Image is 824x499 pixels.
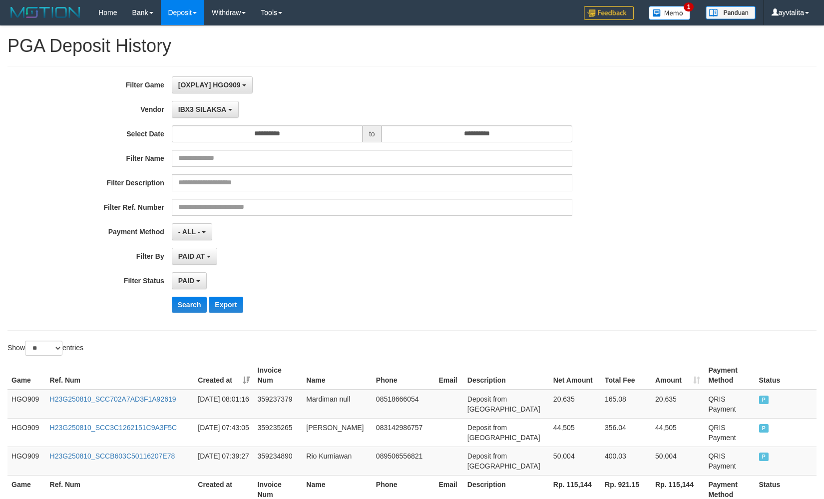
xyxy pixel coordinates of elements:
[549,361,601,390] th: Net Amount
[704,418,755,447] td: QRIS Payment
[50,395,176,403] a: H23G250810_SCC702A7AD3F1A92619
[209,297,243,313] button: Export
[651,447,704,475] td: 50,004
[302,390,372,419] td: Mardiman null
[651,390,704,419] td: 20,635
[7,341,83,356] label: Show entries
[463,361,549,390] th: Description
[363,125,382,142] span: to
[25,341,62,356] select: Showentries
[172,223,212,240] button: - ALL -
[704,390,755,419] td: QRIS Payment
[194,390,253,419] td: [DATE] 08:01:16
[649,6,691,20] img: Button%20Memo.svg
[178,228,200,236] span: - ALL -
[7,361,46,390] th: Game
[172,297,207,313] button: Search
[178,105,226,113] span: IBX3 SILAKSA
[759,424,769,433] span: PAID
[46,361,194,390] th: Ref. Num
[254,418,303,447] td: 359235265
[172,76,253,93] button: [OXPLAY] HGO909
[759,396,769,404] span: PAID
[759,453,769,461] span: PAID
[172,101,239,118] button: IBX3 SILAKSA
[254,390,303,419] td: 359237379
[601,418,651,447] td: 356.04
[178,81,241,89] span: [OXPLAY] HGO909
[601,390,651,419] td: 165.08
[372,361,435,390] th: Phone
[178,277,194,285] span: PAID
[463,418,549,447] td: Deposit from [GEOGRAPHIC_DATA]
[7,5,83,20] img: MOTION_logo.png
[194,418,253,447] td: [DATE] 07:43:05
[178,252,205,260] span: PAID AT
[601,447,651,475] td: 400.03
[549,390,601,419] td: 20,635
[302,361,372,390] th: Name
[651,418,704,447] td: 44,505
[194,361,253,390] th: Created at: activate to sort column ascending
[704,361,755,390] th: Payment Method
[372,390,435,419] td: 08518666054
[372,447,435,475] td: 089506556821
[7,36,817,56] h1: PGA Deposit History
[651,361,704,390] th: Amount: activate to sort column ascending
[549,447,601,475] td: 50,004
[302,447,372,475] td: Rio Kurniawan
[7,390,46,419] td: HGO909
[172,272,207,289] button: PAID
[194,447,253,475] td: [DATE] 07:39:27
[706,6,756,19] img: panduan.png
[7,418,46,447] td: HGO909
[50,452,175,460] a: H23G250810_SCCB603C50116207E78
[463,390,549,419] td: Deposit from [GEOGRAPHIC_DATA]
[372,418,435,447] td: 083142986757
[584,6,634,20] img: Feedback.jpg
[434,361,463,390] th: Email
[601,361,651,390] th: Total Fee
[254,361,303,390] th: Invoice Num
[302,418,372,447] td: [PERSON_NAME]
[755,361,817,390] th: Status
[549,418,601,447] td: 44,505
[172,248,217,265] button: PAID AT
[50,424,177,432] a: H23G250810_SCC3C1262151C9A3F5C
[704,447,755,475] td: QRIS Payment
[463,447,549,475] td: Deposit from [GEOGRAPHIC_DATA]
[684,2,694,11] span: 1
[254,447,303,475] td: 359234890
[7,447,46,475] td: HGO909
